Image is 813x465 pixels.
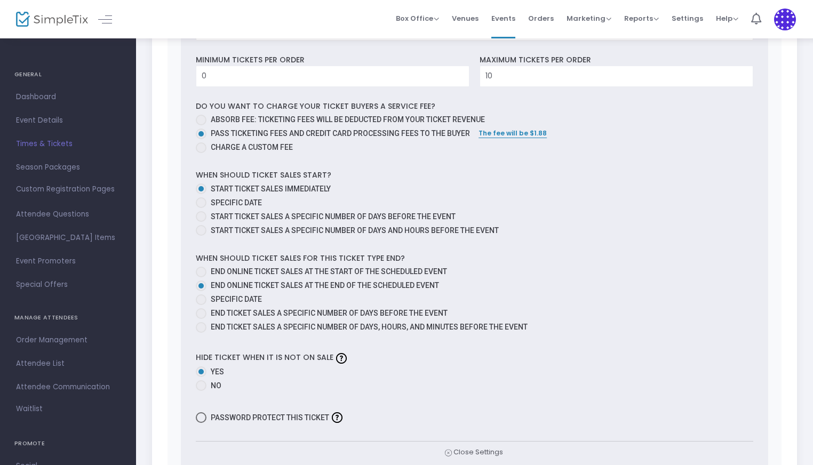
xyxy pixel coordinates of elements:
[206,128,470,139] span: Pass ticketing fees and credit card processing fees to the buyer
[16,380,120,394] span: Attendee Communication
[16,90,120,104] span: Dashboard
[16,184,115,195] span: Custom Registration Pages
[211,212,456,221] span: Start ticket sales a specific number of days before the event
[196,170,331,181] label: When should ticket sales start?
[211,226,499,235] span: Start ticket sales a specific number of days and hours before the event
[16,231,120,245] span: [GEOGRAPHIC_DATA] Items
[196,349,349,366] label: Hide ticket when it is not on sale
[452,5,479,32] span: Venues
[491,5,515,32] span: Events
[211,411,329,424] span: Password protect this ticket
[206,380,221,391] span: No
[211,115,485,124] span: Absorb fee: Ticketing fees will be deducted from your ticket revenue
[479,129,547,138] span: The fee will be $1.88
[16,333,120,347] span: Order Management
[196,253,405,264] label: When should ticket sales for this ticket type end?
[396,13,439,23] span: Box Office
[624,13,659,23] span: Reports
[716,13,738,23] span: Help
[211,185,331,193] span: Start ticket sales immediately
[211,295,262,303] span: Specific Date
[206,366,224,378] span: Yes
[14,433,122,454] h4: PROMOTE
[16,161,120,174] span: Season Packages
[14,307,122,328] h4: MANAGE ATTENDEES
[14,64,122,85] h4: GENERAL
[211,267,447,276] span: End online ticket sales at the start of the scheduled event
[196,101,435,112] label: Do you want to charge your ticket buyers a service fee?
[567,13,611,23] span: Marketing
[211,309,448,317] span: End ticket sales a specific number of days before the event
[211,281,439,290] span: End online ticket sales at the end of the scheduled event
[16,357,120,371] span: Attendee List
[16,137,120,151] span: Times & Tickets
[528,5,554,32] span: Orders
[211,198,262,207] span: Specific Date
[206,142,293,153] span: Charge a custom fee
[16,114,120,127] span: Event Details
[336,353,347,364] img: question-mark
[16,278,120,292] span: Special Offers
[16,254,120,268] span: Event Promoters
[16,207,120,221] span: Attendee Questions
[445,447,503,458] span: Close Settings
[16,404,43,414] span: Waitlist
[211,323,528,331] span: End ticket sales a specific number of days, hours, and minutes before the event
[672,5,703,32] span: Settings
[480,54,591,66] label: Maximum tickets per order
[332,412,342,423] img: question-mark
[196,54,305,66] label: Minimum tickets per order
